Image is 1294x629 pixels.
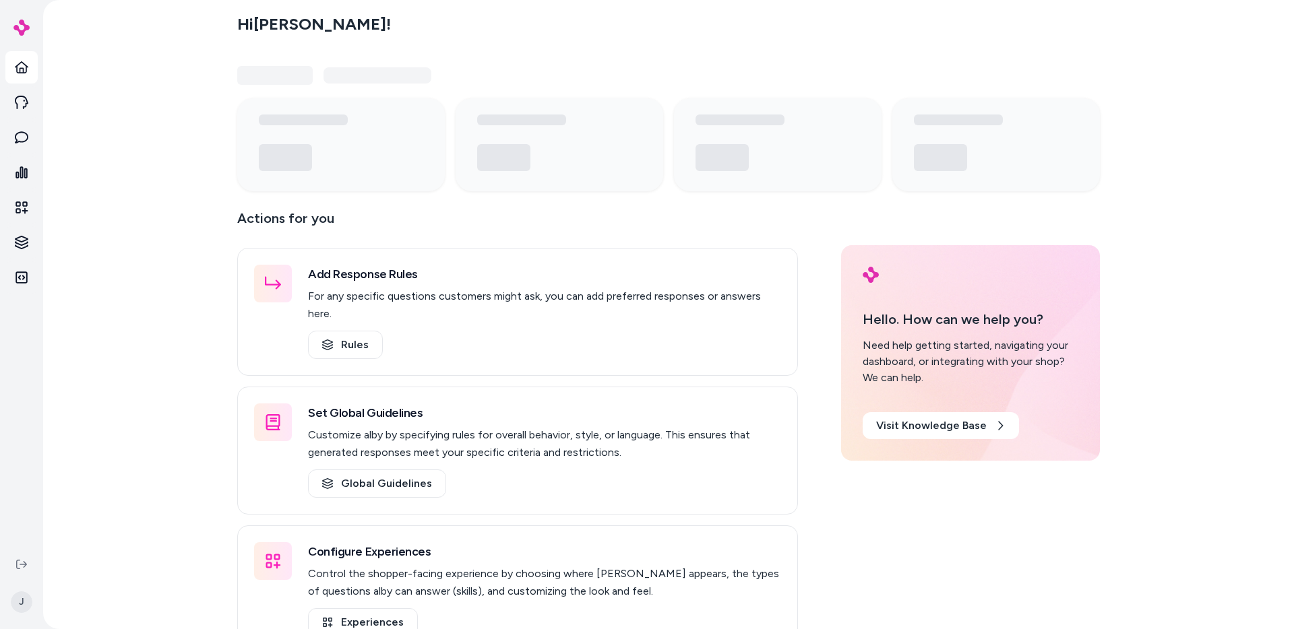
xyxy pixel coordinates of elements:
[308,288,781,323] p: For any specific questions customers might ask, you can add preferred responses or answers here.
[308,265,781,284] h3: Add Response Rules
[308,331,383,359] a: Rules
[863,309,1078,329] p: Hello. How can we help you?
[13,20,30,36] img: alby Logo
[308,565,781,600] p: Control the shopper-facing experience by choosing where [PERSON_NAME] appears, the types of quest...
[863,337,1078,386] div: Need help getting started, navigating your dashboard, or integrating with your shop? We can help.
[237,207,798,240] p: Actions for you
[863,412,1019,439] a: Visit Knowledge Base
[11,591,32,613] span: J
[237,14,391,34] h2: Hi [PERSON_NAME] !
[863,267,879,283] img: alby Logo
[308,426,781,461] p: Customize alby by specifying rules for overall behavior, style, or language. This ensures that ge...
[8,581,35,624] button: J
[308,403,781,422] h3: Set Global Guidelines
[308,542,781,561] h3: Configure Experiences
[308,469,446,498] a: Global Guidelines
